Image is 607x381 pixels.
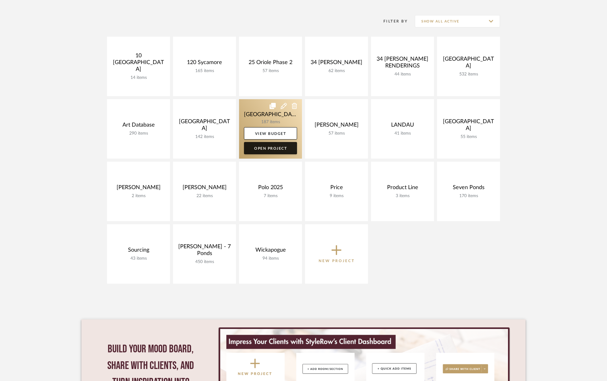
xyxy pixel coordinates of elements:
[244,247,297,256] div: Wickapogue
[310,184,363,193] div: Price
[244,193,297,199] div: 7 items
[376,131,429,136] div: 41 items
[178,59,231,68] div: 120 Sycamore
[244,127,297,140] a: View Budget
[112,131,165,136] div: 290 items
[244,59,297,68] div: 25 Oriole Phase 2
[305,224,368,284] button: New Project
[112,122,165,131] div: Art Database
[112,75,165,80] div: 14 items
[442,72,495,77] div: 532 items
[442,184,495,193] div: Seven Ponds
[319,258,355,264] p: New Project
[178,259,231,265] div: 450 items
[244,68,297,74] div: 57 items
[375,18,408,24] div: Filter By
[442,134,495,140] div: 55 items
[112,247,165,256] div: Sourcing
[178,243,231,259] div: [PERSON_NAME] - 7 Ponds
[376,72,429,77] div: 44 items
[376,184,429,193] div: Product Line
[112,256,165,261] div: 43 items
[376,122,429,131] div: LANDAU
[376,56,429,72] div: 34 [PERSON_NAME] RENDERINGS
[178,68,231,74] div: 165 items
[442,118,495,134] div: [GEOGRAPHIC_DATA]
[112,184,165,193] div: [PERSON_NAME]
[244,184,297,193] div: Polo 2025
[178,193,231,199] div: 22 items
[244,142,297,154] a: Open Project
[178,134,231,140] div: 142 items
[310,59,363,68] div: 34 [PERSON_NAME]
[112,193,165,199] div: 2 items
[178,118,231,134] div: [GEOGRAPHIC_DATA]
[310,131,363,136] div: 57 items
[376,193,429,199] div: 3 items
[112,52,165,75] div: 10 [GEOGRAPHIC_DATA]
[178,184,231,193] div: [PERSON_NAME]
[310,193,363,199] div: 9 items
[310,122,363,131] div: [PERSON_NAME]
[442,56,495,72] div: [GEOGRAPHIC_DATA]
[442,193,495,199] div: 170 items
[244,256,297,261] div: 94 items
[310,68,363,74] div: 62 items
